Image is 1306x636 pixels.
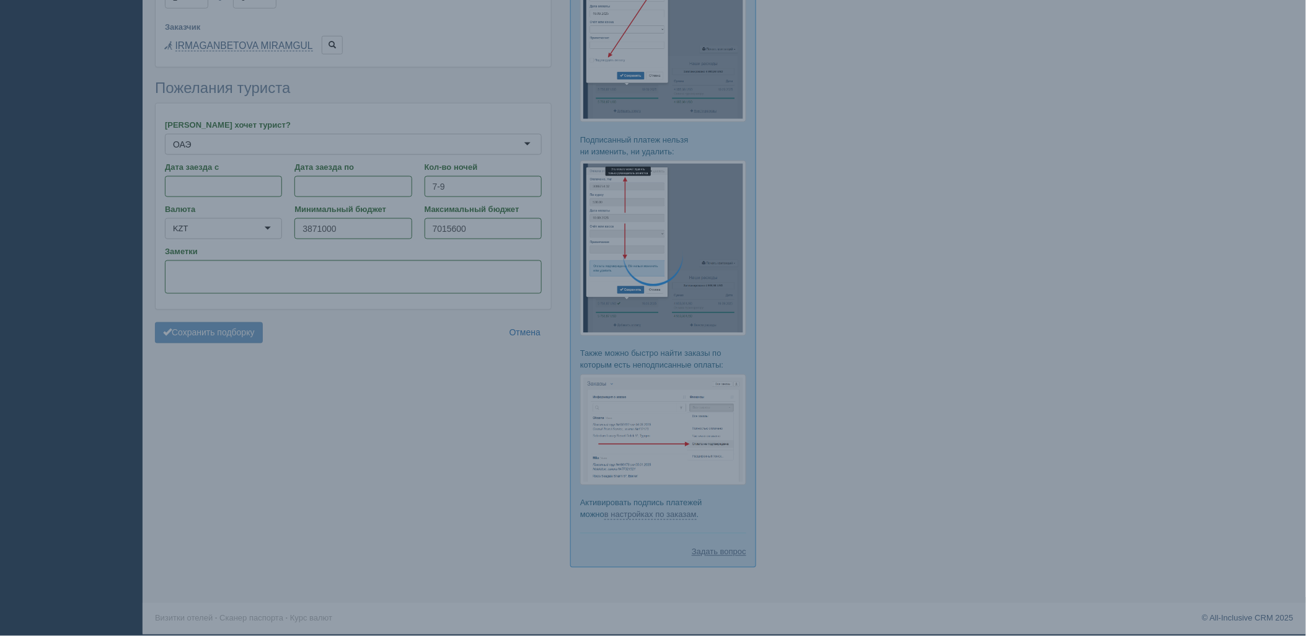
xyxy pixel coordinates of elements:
[294,203,412,215] label: Минимальный бюджет
[580,161,746,335] img: %D0%BF%D0%BE%D0%B4%D1%82%D0%B2%D0%B5%D1%80%D0%B6%D0%B4%D0%B5%D0%BD%D0%B8%D0%B5-%D0%BE%D0%BF%D0%BB...
[165,119,542,131] label: [PERSON_NAME] хочет турист?
[425,161,542,173] label: Кол-во ночей
[165,245,542,257] label: Заметки
[425,203,542,215] label: Максимальный бюджет
[175,40,313,51] a: IRMAGANBETOVA MIRAMGUL
[1202,614,1294,623] a: © All-Inclusive CRM 2025
[219,614,283,623] a: Сканер паспорта
[580,348,746,371] p: Также можно быстро найти заказы по которым есть неподписанные оплаты:
[155,322,263,343] button: Сохранить подборку
[215,614,218,623] span: ·
[290,614,332,623] a: Курс валют
[155,79,290,96] span: Пожелания туриста
[294,161,412,173] label: Дата заезда по
[580,497,746,521] p: Активировать подпись платежей можно .
[173,223,188,235] div: KZT
[580,374,746,485] img: %D0%BF%D0%BE%D0%B4%D1%82%D0%B2%D0%B5%D1%80%D0%B6%D0%B4%D0%B5%D0%BD%D0%B8%D0%B5-%D0%BE%D0%BF%D0%BB...
[165,203,282,215] label: Валюта
[580,134,746,157] p: Подписанный платеж нельзя ни изменить, ни удалить:
[425,176,542,197] input: 7-10 или 7,10,14
[165,161,282,173] label: Дата заезда с
[173,138,192,151] div: ОАЭ
[286,614,288,623] span: ·
[155,614,213,623] a: Визитки отелей
[692,546,746,558] a: Задать вопрос
[165,21,542,33] label: Заказчик
[604,510,697,520] a: в настройках по заказам
[501,322,549,343] a: Отмена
